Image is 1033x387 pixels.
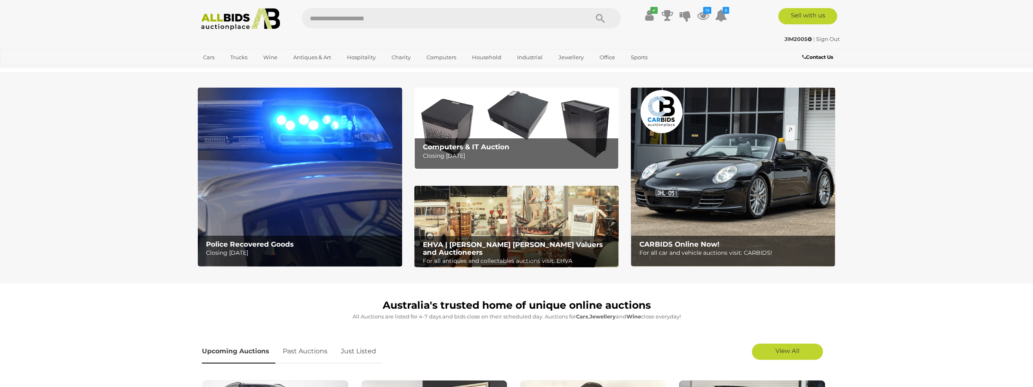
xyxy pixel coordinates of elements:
a: View All [752,344,823,360]
span: View All [775,347,799,355]
img: EHVA | Evans Hastings Valuers and Auctioneers [414,186,619,268]
strong: Cars [576,313,588,320]
a: Police Recovered Goods Police Recovered Goods Closing [DATE] [198,88,402,267]
p: Closing [DATE] [206,248,397,258]
p: For all antiques and collectables auctions visit: EHVA [423,256,614,266]
a: Computers & IT Auction Computers & IT Auction Closing [DATE] [414,88,619,169]
a: Office [594,51,620,64]
button: Search [580,8,621,28]
a: ✔ [643,8,656,23]
a: Wine [258,51,283,64]
a: Trucks [225,51,253,64]
a: 19 [697,8,709,23]
img: Police Recovered Goods [198,88,402,267]
a: Upcoming Auctions [202,340,275,363]
a: Past Auctions [277,340,334,363]
b: Contact Us [802,54,833,60]
a: Just Listed [335,340,382,363]
a: Hospitality [342,51,381,64]
h1: Australia's trusted home of unique online auctions [202,300,832,311]
strong: Jewellery [589,313,616,320]
a: Sign Out [816,36,840,42]
a: Computers [421,51,461,64]
a: 8 [715,8,727,23]
p: For all car and vehicle auctions visit: CARBIDS! [639,248,831,258]
p: Closing [DATE] [423,151,614,161]
a: Jewellery [553,51,589,64]
b: EHVA | [PERSON_NAME] [PERSON_NAME] Valuers and Auctioneers [423,241,603,256]
a: Industrial [512,51,548,64]
a: Contact Us [802,53,835,62]
span: | [813,36,815,42]
p: All Auctions are listed for 4-7 days and bids close on their scheduled day. Auctions for , and cl... [202,312,832,321]
img: Allbids.com.au [197,8,285,30]
a: Charity [386,51,416,64]
i: ✔ [650,7,658,14]
img: CARBIDS Online Now! [631,88,835,267]
a: JIM2005 [784,36,813,42]
b: Police Recovered Goods [206,240,294,248]
b: CARBIDS Online Now! [639,240,719,248]
a: Antiques & Art [288,51,336,64]
a: Household [467,51,507,64]
a: Sell with us [778,8,837,24]
strong: Wine [626,313,641,320]
a: Sports [626,51,653,64]
strong: JIM2005 [784,36,812,42]
i: 19 [703,7,711,14]
a: CARBIDS Online Now! CARBIDS Online Now! For all car and vehicle auctions visit: CARBIDS! [631,88,835,267]
a: Cars [198,51,220,64]
a: [GEOGRAPHIC_DATA] [198,64,266,77]
i: 8 [723,7,729,14]
img: Computers & IT Auction [414,88,619,169]
a: EHVA | Evans Hastings Valuers and Auctioneers EHVA | [PERSON_NAME] [PERSON_NAME] Valuers and Auct... [414,186,619,268]
b: Computers & IT Auction [423,143,509,151]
